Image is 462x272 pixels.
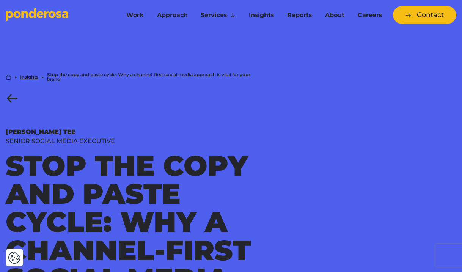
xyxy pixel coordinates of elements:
[6,74,11,80] a: Home
[47,72,264,82] li: Stop the copy and paste cycle: Why a channel-first social media approach is vital for your brand
[393,6,456,24] a: Contact
[320,7,349,23] a: About
[196,7,241,23] a: Services
[8,251,21,264] img: Revisit consent button
[6,8,110,23] a: Go to homepage
[8,251,21,264] button: Cookie Settings
[20,75,38,79] a: Insights
[244,7,279,23] a: Insights
[152,7,193,23] a: Approach
[282,7,317,23] a: Reports
[41,75,44,79] li: ▶︎
[352,7,387,23] a: Careers
[121,7,149,23] a: Work
[14,75,17,79] li: ▶︎
[6,94,19,103] a: Back to Insights
[6,137,264,146] div: Senior Social Media Executive
[6,127,264,137] div: [PERSON_NAME] Tee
